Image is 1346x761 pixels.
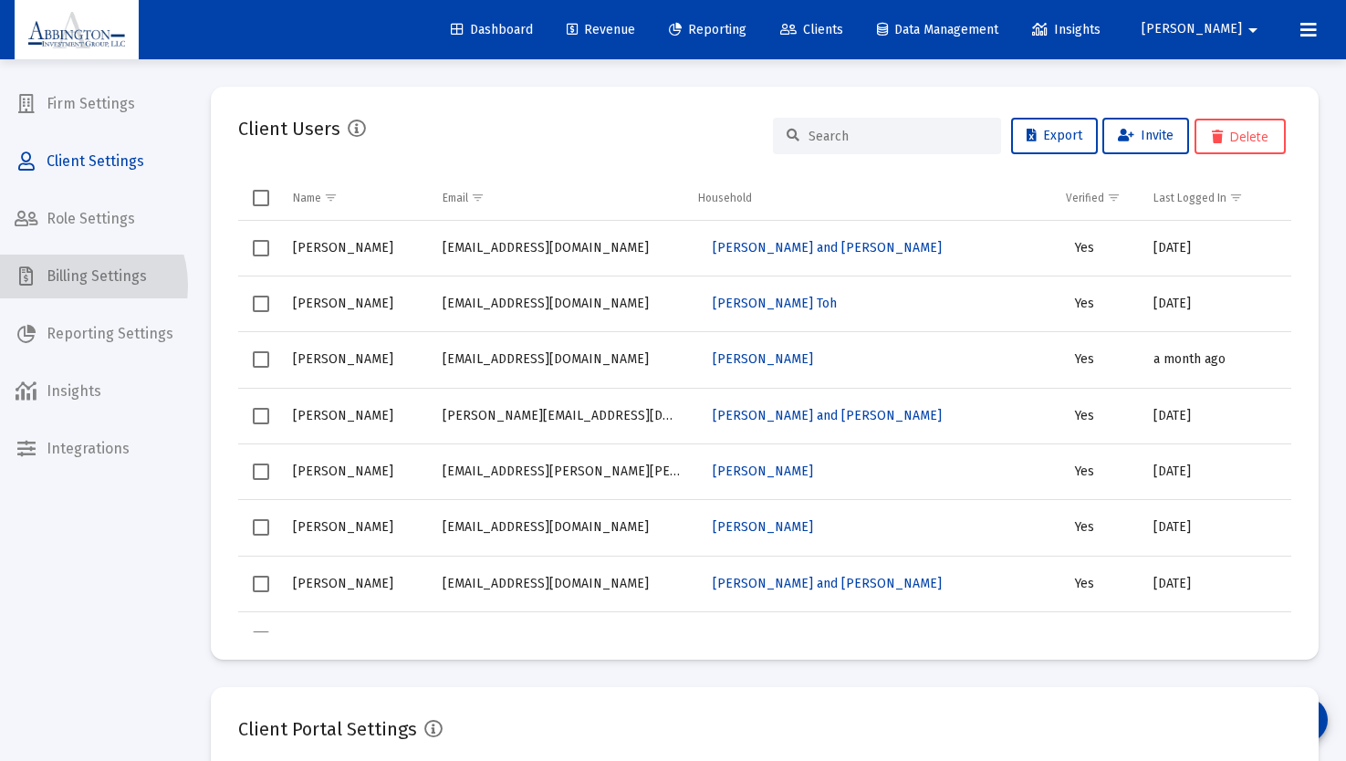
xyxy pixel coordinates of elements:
[284,221,433,276] td: [PERSON_NAME]
[1035,295,1135,313] div: Yes
[433,221,689,276] td: [EMAIL_ADDRESS][DOMAIN_NAME]
[253,296,269,312] div: Select row
[284,332,433,388] td: [PERSON_NAME]
[713,576,942,591] span: [PERSON_NAME] and [PERSON_NAME]
[780,22,843,37] span: Clients
[877,22,998,37] span: Data Management
[698,286,851,322] button: [PERSON_NAME] Toh
[238,114,340,143] h2: Client Users
[698,621,828,658] button: [PERSON_NAME]
[713,464,813,479] span: [PERSON_NAME]
[1107,191,1121,204] span: Show filter options for column 'Verified'
[766,12,858,48] a: Clients
[284,388,433,443] td: [PERSON_NAME]
[1035,407,1135,425] div: Yes
[713,408,942,423] span: [PERSON_NAME] and [PERSON_NAME]
[324,191,338,204] span: Show filter options for column 'Name'
[713,240,942,255] span: [PERSON_NAME] and [PERSON_NAME]
[713,519,813,535] span: [PERSON_NAME]
[698,566,956,602] button: [PERSON_NAME] and [PERSON_NAME]
[1035,239,1135,257] div: Yes
[1144,176,1274,220] td: Column Last Logged In
[698,230,956,266] button: [PERSON_NAME] and [PERSON_NAME]
[1120,11,1286,47] button: [PERSON_NAME]
[552,12,650,48] a: Revenue
[713,351,813,367] span: [PERSON_NAME]
[669,22,746,37] span: Reporting
[698,509,828,546] button: [PERSON_NAME]
[809,129,987,144] input: Search
[698,453,828,490] button: [PERSON_NAME]
[713,296,837,311] span: [PERSON_NAME] Toh
[1035,350,1135,369] div: Yes
[698,191,752,205] div: Household
[1102,118,1189,154] button: Invite
[1153,518,1265,537] div: [DATE]
[433,611,689,667] td: [EMAIL_ADDRESS][DOMAIN_NAME]
[1011,118,1098,154] button: Export
[284,443,433,499] td: [PERSON_NAME]
[1035,463,1135,481] div: Yes
[238,176,1291,632] div: Data grid
[1195,119,1286,154] button: Delete
[654,12,761,48] a: Reporting
[253,576,269,592] div: Select row
[1035,631,1135,649] div: Yes
[284,176,433,220] td: Column Name
[253,631,269,648] div: Select row
[1153,407,1265,425] div: [DATE]
[471,191,485,204] span: Show filter options for column 'Email'
[862,12,1013,48] a: Data Management
[1242,12,1264,48] mat-icon: arrow_drop_down
[284,611,433,667] td: [PERSON_NAME]
[433,176,689,220] td: Column Email
[433,332,689,388] td: [EMAIL_ADDRESS][DOMAIN_NAME]
[713,631,813,647] span: [PERSON_NAME]
[253,240,269,256] div: Select row
[451,22,533,37] span: Dashboard
[253,519,269,536] div: Select row
[1153,350,1265,369] div: a month ago
[1142,22,1242,37] span: [PERSON_NAME]
[284,276,433,331] td: [PERSON_NAME]
[698,341,828,378] button: [PERSON_NAME]
[253,464,269,480] div: Select row
[433,556,689,611] td: [EMAIL_ADDRESS][DOMAIN_NAME]
[436,12,548,48] a: Dashboard
[1035,518,1135,537] div: Yes
[284,500,433,556] td: [PERSON_NAME]
[433,443,689,499] td: [EMAIL_ADDRESS][PERSON_NAME][PERSON_NAME][DOMAIN_NAME]
[433,500,689,556] td: [EMAIL_ADDRESS][DOMAIN_NAME]
[253,408,269,424] div: Select row
[1153,191,1226,205] div: Last Logged In
[1153,295,1265,313] div: [DATE]
[1153,631,1265,649] div: [DATE]
[253,190,269,206] div: Select all
[253,351,269,368] div: Select row
[1026,176,1144,220] td: Column Verified
[1035,575,1135,593] div: Yes
[1153,463,1265,481] div: [DATE]
[1027,128,1082,143] span: Export
[293,191,321,205] div: Name
[689,176,1025,220] td: Column Household
[284,556,433,611] td: [PERSON_NAME]
[433,388,689,443] td: [PERSON_NAME][EMAIL_ADDRESS][DOMAIN_NAME]
[1153,239,1265,257] div: [DATE]
[1118,128,1174,143] span: Invite
[238,714,417,744] h2: Client Portal Settings
[567,22,635,37] span: Revenue
[698,398,956,434] button: [PERSON_NAME] and [PERSON_NAME]
[433,276,689,331] td: [EMAIL_ADDRESS][DOMAIN_NAME]
[443,191,468,205] div: Email
[1017,12,1115,48] a: Insights
[1066,191,1104,205] div: Verified
[1229,191,1243,204] span: Show filter options for column 'Last Logged In'
[1153,575,1265,593] div: [DATE]
[1032,22,1101,37] span: Insights
[28,12,125,48] img: Dashboard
